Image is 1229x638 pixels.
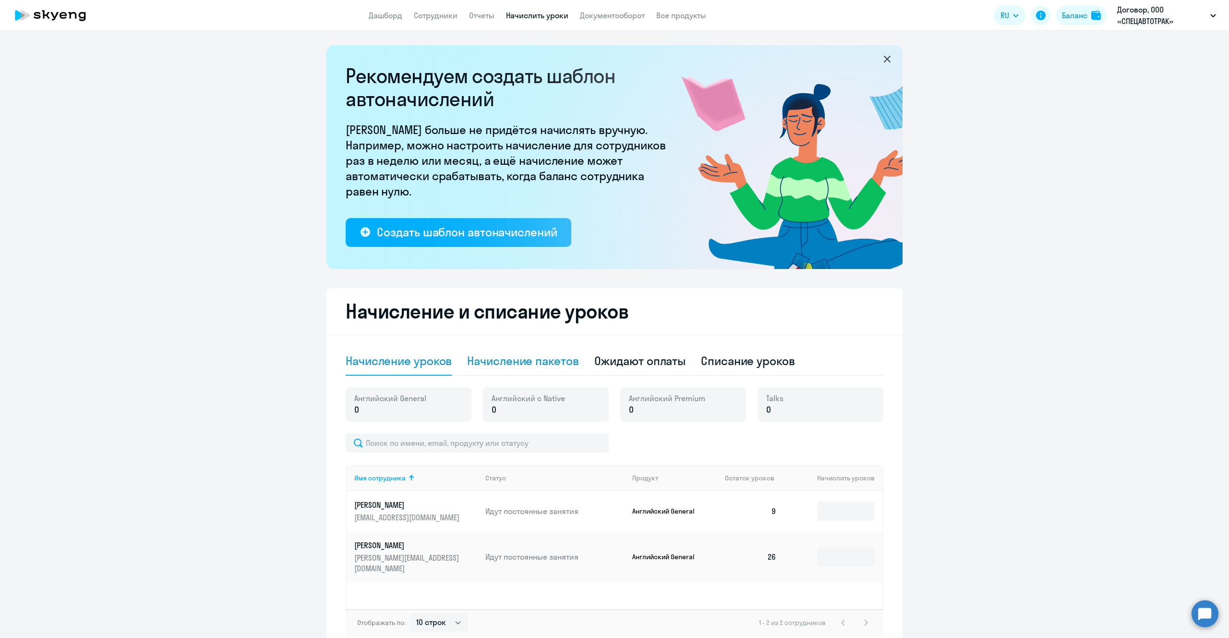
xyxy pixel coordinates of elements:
span: RU [1000,10,1009,21]
a: Начислить уроки [506,11,568,20]
div: Начисление пакетов [467,353,578,368]
span: 0 [492,404,496,416]
div: Начисление уроков [346,353,452,368]
p: Идут постоянные занятия [485,506,625,516]
a: Все продукты [656,11,706,20]
span: Английский Premium [629,393,705,404]
p: [EMAIL_ADDRESS][DOMAIN_NAME] [354,512,462,523]
p: [PERSON_NAME] [354,500,462,510]
span: 0 [354,404,359,416]
span: 1 - 2 из 2 сотрудников [759,618,826,627]
th: Начислить уроков [784,465,882,491]
h2: Рекомендуем создать шаблон автоначислений [346,64,672,110]
p: Английский General [632,507,704,515]
img: balance [1091,11,1101,20]
input: Поиск по имени, email, продукту или статусу [346,433,609,453]
div: Продукт [632,474,718,482]
div: Продукт [632,474,658,482]
h2: Начисление и списание уроков [346,300,883,323]
a: Сотрудники [414,11,458,20]
div: Остаток уроков [725,474,784,482]
p: [PERSON_NAME][EMAIL_ADDRESS][DOMAIN_NAME] [354,552,462,574]
div: Статус [485,474,625,482]
div: Баланс [1062,10,1087,21]
span: Английский General [354,393,426,404]
div: Имя сотрудника [354,474,478,482]
span: Talks [766,393,783,404]
div: Создать шаблон автоначислений [377,224,557,240]
td: 26 [717,531,784,582]
p: Английский General [632,552,704,561]
div: Статус [485,474,506,482]
span: Английский с Native [492,393,565,404]
a: Документооборот [580,11,645,20]
div: Ожидают оплаты [594,353,686,368]
div: Списание уроков [701,353,795,368]
button: RU [994,6,1025,25]
span: Остаток уроков [725,474,774,482]
span: 0 [766,404,771,416]
button: Балансbalance [1056,6,1107,25]
span: Отображать по: [357,618,406,627]
a: [PERSON_NAME][PERSON_NAME][EMAIL_ADDRESS][DOMAIN_NAME] [354,540,478,574]
button: Создать шаблон автоначислений [346,218,571,247]
span: 0 [629,404,634,416]
p: Договор, ООО «СПЕЦАВТОТРАК» [1117,4,1206,27]
button: Договор, ООО «СПЕЦАВТОТРАК» [1112,4,1221,27]
p: Идут постоянные занятия [485,552,625,562]
a: Отчеты [469,11,494,20]
p: [PERSON_NAME] больше не придётся начислять вручную. Например, можно настроить начисление для сотр... [346,122,672,199]
div: Имя сотрудника [354,474,406,482]
a: [PERSON_NAME][EMAIL_ADDRESS][DOMAIN_NAME] [354,500,478,523]
a: Дашборд [369,11,402,20]
p: [PERSON_NAME] [354,540,462,551]
td: 9 [717,491,784,531]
